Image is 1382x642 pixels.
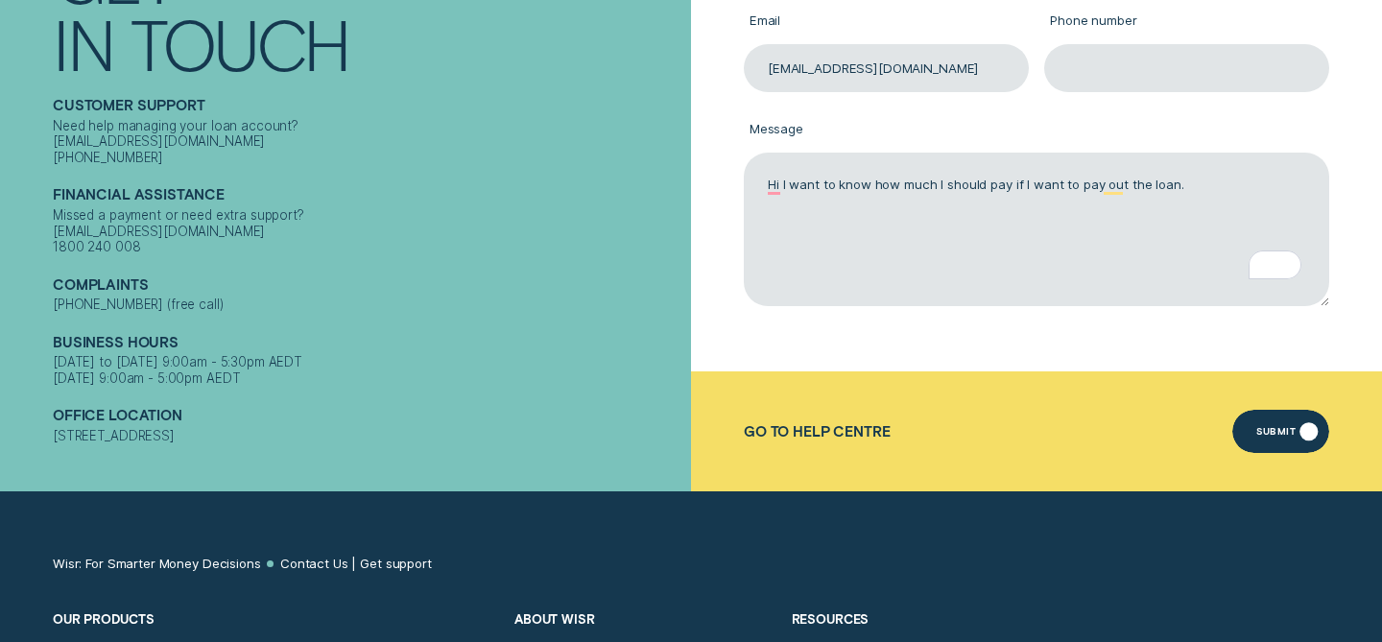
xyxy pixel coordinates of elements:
h2: Financial assistance [53,186,683,207]
div: [DATE] to [DATE] 9:00am - 5:30pm AEDT [DATE] 9:00am - 5:00pm AEDT [53,354,683,386]
div: In [53,10,113,77]
label: Message [744,108,1329,153]
div: [STREET_ADDRESS] [53,428,683,444]
a: Go to Help Centre [744,423,890,440]
button: Submit [1232,410,1329,453]
textarea: To enrich screen reader interactions, please activate Accessibility in Grammarly extension settings [744,153,1329,306]
div: [PHONE_NUMBER] (free call) [53,297,683,313]
div: Touch [131,10,349,77]
h2: Customer support [53,97,683,118]
div: Missed a payment or need extra support? [EMAIL_ADDRESS][DOMAIN_NAME] 1800 240 008 [53,207,683,255]
h2: Office Location [53,407,683,428]
a: Wisr: For Smarter Money Decisions [53,556,261,572]
div: Need help managing your loan account? [EMAIL_ADDRESS][DOMAIN_NAME] [PHONE_NUMBER] [53,118,683,166]
a: Contact Us | Get support [280,556,432,572]
h2: Business Hours [53,333,683,354]
h2: Complaints [53,276,683,297]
